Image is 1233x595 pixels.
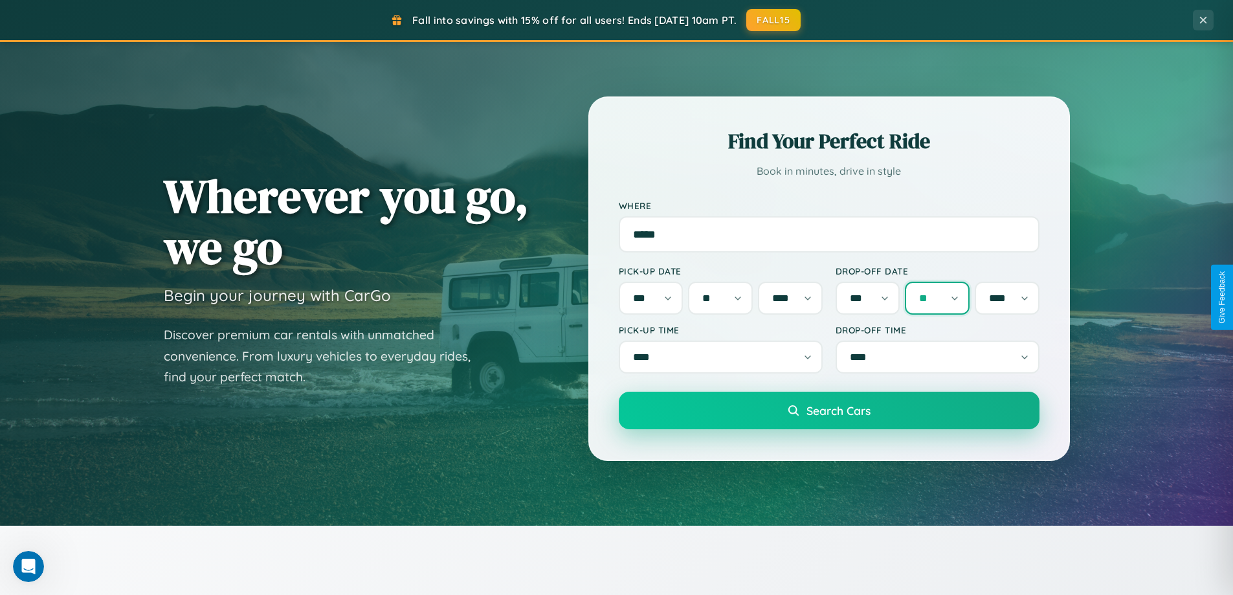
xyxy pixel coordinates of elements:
h1: Wherever you go, we go [164,170,529,273]
span: Fall into savings with 15% off for all users! Ends [DATE] 10am PT. [412,14,737,27]
p: Book in minutes, drive in style [619,162,1039,181]
h3: Begin your journey with CarGo [164,286,391,305]
label: Drop-off Time [836,324,1039,335]
label: Pick-up Time [619,324,823,335]
div: Give Feedback [1217,271,1227,324]
label: Drop-off Date [836,265,1039,276]
label: Where [619,200,1039,211]
span: Search Cars [806,403,871,418]
iframe: Intercom live chat [13,551,44,582]
h2: Find Your Perfect Ride [619,127,1039,155]
button: Search Cars [619,392,1039,429]
p: Discover premium car rentals with unmatched convenience. From luxury vehicles to everyday rides, ... [164,324,487,388]
button: FALL15 [746,9,801,31]
label: Pick-up Date [619,265,823,276]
